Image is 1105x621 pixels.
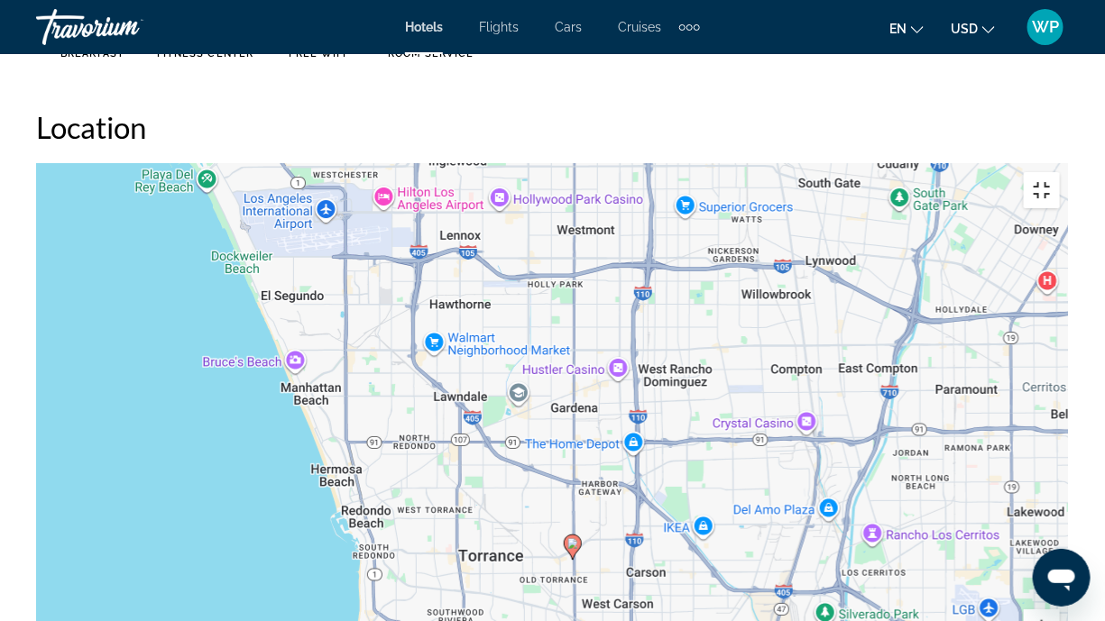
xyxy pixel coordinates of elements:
span: USD [951,22,978,36]
iframe: Button to launch messaging window [1033,549,1091,607]
a: Cars [555,20,582,34]
span: WP [1032,18,1059,36]
button: Toggle fullscreen view [1024,172,1060,208]
a: Cruises [618,20,661,34]
a: Flights [479,20,519,34]
h2: Location [36,109,1069,145]
a: Travorium [36,4,216,50]
button: Change language [889,15,924,41]
button: Extra navigation items [679,13,700,41]
button: Change currency [951,15,995,41]
span: en [889,22,907,36]
button: User Menu [1022,8,1069,46]
a: Hotels [405,20,443,34]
